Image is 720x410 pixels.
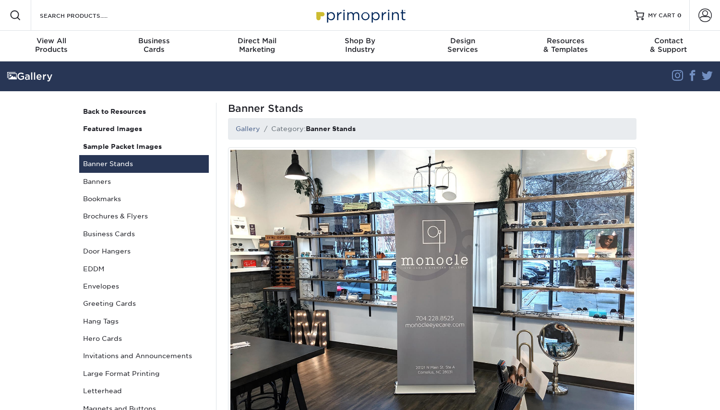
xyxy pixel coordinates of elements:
[677,12,682,19] span: 0
[514,36,617,54] div: & Templates
[79,347,209,364] a: Invitations and Announcements
[79,260,209,277] a: EDDM
[79,330,209,347] a: Hero Cards
[306,125,356,133] strong: Banner Stands
[411,36,514,45] span: Design
[79,138,209,155] a: Sample Packet Images
[514,31,617,61] a: Resources& Templates
[79,225,209,242] a: Business Cards
[206,36,309,54] div: Marketing
[79,295,209,312] a: Greeting Cards
[79,173,209,190] a: Banners
[617,36,720,45] span: Contact
[206,31,309,61] a: Direct MailMarketing
[103,36,205,45] span: Business
[206,36,309,45] span: Direct Mail
[83,125,142,133] strong: Featured Images
[309,36,411,45] span: Shop By
[83,143,162,150] strong: Sample Packet Images
[309,36,411,54] div: Industry
[79,120,209,137] a: Featured Images
[79,277,209,295] a: Envelopes
[79,242,209,260] a: Door Hangers
[309,31,411,61] a: Shop ByIndustry
[411,36,514,54] div: Services
[79,365,209,382] a: Large Format Printing
[103,31,205,61] a: BusinessCards
[236,125,260,133] a: Gallery
[617,31,720,61] a: Contact& Support
[617,36,720,54] div: & Support
[79,155,209,172] a: Banner Stands
[79,313,209,330] a: Hang Tags
[312,5,408,25] img: Primoprint
[411,31,514,61] a: DesignServices
[79,382,209,399] a: Letterhead
[79,207,209,225] a: Brochures & Flyers
[514,36,617,45] span: Resources
[79,103,209,120] a: Back to Resources
[103,36,205,54] div: Cards
[39,10,132,21] input: SEARCH PRODUCTS.....
[648,12,675,20] span: MY CART
[260,124,356,133] li: Category:
[79,190,209,207] a: Bookmarks
[228,103,636,114] h1: Banner Stands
